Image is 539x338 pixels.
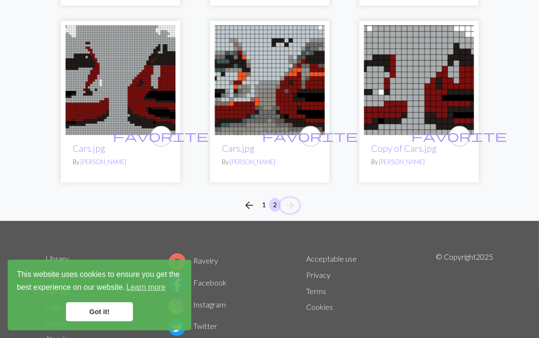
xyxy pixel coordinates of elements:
[449,126,470,147] button: favourite
[379,158,425,166] a: [PERSON_NAME]
[306,302,333,311] a: Cookies
[243,199,255,212] span: arrow_back
[222,158,317,167] p: By
[46,254,69,263] a: Library
[412,128,507,143] span: favorite
[240,198,259,213] button: Previous
[240,198,299,213] nav: Page navigation
[364,25,474,135] img: Cars.jpg
[306,286,326,296] a: Terms
[412,127,507,146] i: favourite
[306,270,330,279] a: Privacy
[73,158,168,167] p: By
[230,158,276,166] a: [PERSON_NAME]
[215,74,325,84] a: Cars.jpg
[300,126,321,147] button: favourite
[113,128,209,143] span: favorite
[73,143,106,154] a: Cars.jpg
[66,25,176,135] img: Cars.jpg
[263,127,358,146] i: favourite
[168,253,186,270] img: Ravelry logo
[168,300,226,309] a: Instagram
[168,278,227,287] a: Facebook
[125,280,167,295] a: learn more about cookies
[258,198,270,211] button: 1
[113,127,209,146] i: favourite
[243,200,255,211] i: Previous
[17,269,182,295] span: This website uses cookies to ensure you get the best experience on our website.
[168,321,217,330] a: Twitter
[8,260,191,330] div: cookieconsent
[364,74,474,84] a: Cars.jpg
[81,158,127,166] a: [PERSON_NAME]
[269,198,281,211] button: 2
[222,143,255,154] a: Cars.jpg
[372,158,466,167] p: By
[151,126,172,147] button: favourite
[66,302,133,321] a: dismiss cookie message
[372,143,437,154] a: Copy of Cars.jpg
[168,256,218,265] a: Ravelry
[263,128,358,143] span: favorite
[215,25,325,135] img: Cars.jpg
[66,74,176,84] a: Cars.jpg
[306,254,357,263] a: Acceptable use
